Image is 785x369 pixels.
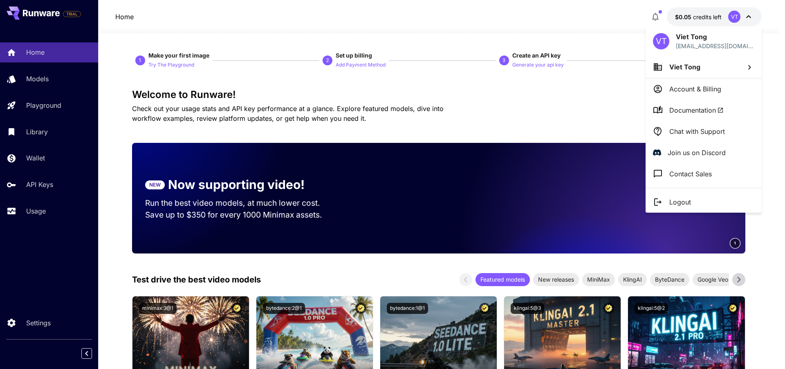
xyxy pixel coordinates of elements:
[676,42,754,50] div: vietvsoft@gmail.com
[676,42,754,50] p: [EMAIL_ADDRESS][DOMAIN_NAME]
[669,84,721,94] p: Account & Billing
[676,32,754,42] p: Viet Tong
[669,197,691,207] p: Logout
[653,33,669,49] div: VT
[669,105,724,115] span: Documentation
[669,169,712,179] p: Contact Sales
[668,148,726,158] p: Join us on Discord
[669,63,700,71] span: Viet Tong
[646,56,762,78] button: Viet Tong
[669,127,725,136] p: Chat with Support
